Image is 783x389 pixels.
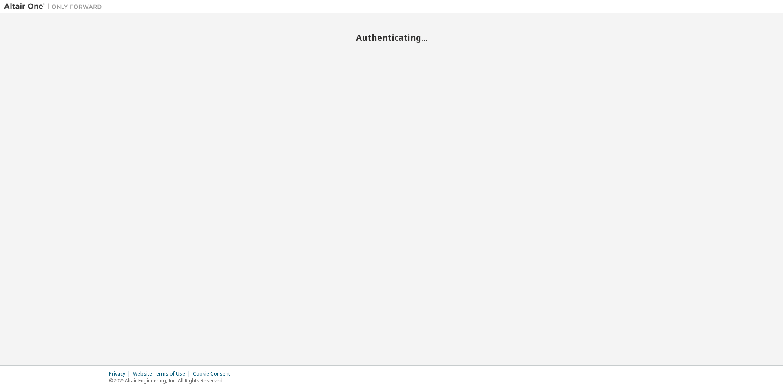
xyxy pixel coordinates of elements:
[4,32,779,43] h2: Authenticating...
[193,371,235,377] div: Cookie Consent
[4,2,106,11] img: Altair One
[133,371,193,377] div: Website Terms of Use
[109,371,133,377] div: Privacy
[109,377,235,384] p: © 2025 Altair Engineering, Inc. All Rights Reserved.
